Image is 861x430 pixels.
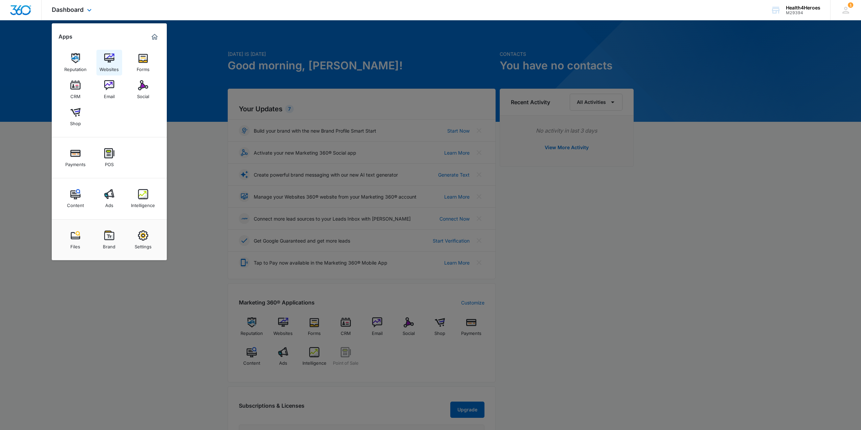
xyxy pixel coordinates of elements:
[105,199,113,208] div: Ads
[131,199,155,208] div: Intelligence
[63,77,88,103] a: CRM
[99,63,119,72] div: Websites
[105,158,114,167] div: POS
[70,241,80,249] div: Files
[137,63,150,72] div: Forms
[63,145,88,171] a: Payments
[848,2,853,8] div: notifications count
[103,241,115,249] div: Brand
[786,5,820,10] div: account name
[130,77,156,103] a: Social
[96,186,122,211] a: Ads
[786,10,820,15] div: account id
[96,50,122,75] a: Websites
[96,227,122,253] a: Brand
[63,227,88,253] a: Files
[65,158,86,167] div: Payments
[64,63,87,72] div: Reputation
[135,241,152,249] div: Settings
[96,77,122,103] a: Email
[130,50,156,75] a: Forms
[63,104,88,130] a: Shop
[70,90,81,99] div: CRM
[96,145,122,171] a: POS
[63,50,88,75] a: Reputation
[130,186,156,211] a: Intelligence
[70,117,81,126] div: Shop
[848,2,853,8] span: 1
[52,6,84,13] span: Dashboard
[67,199,84,208] div: Content
[104,90,115,99] div: Email
[63,186,88,211] a: Content
[130,227,156,253] a: Settings
[137,90,149,99] div: Social
[149,31,160,42] a: Marketing 360® Dashboard
[59,33,72,40] h2: Apps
